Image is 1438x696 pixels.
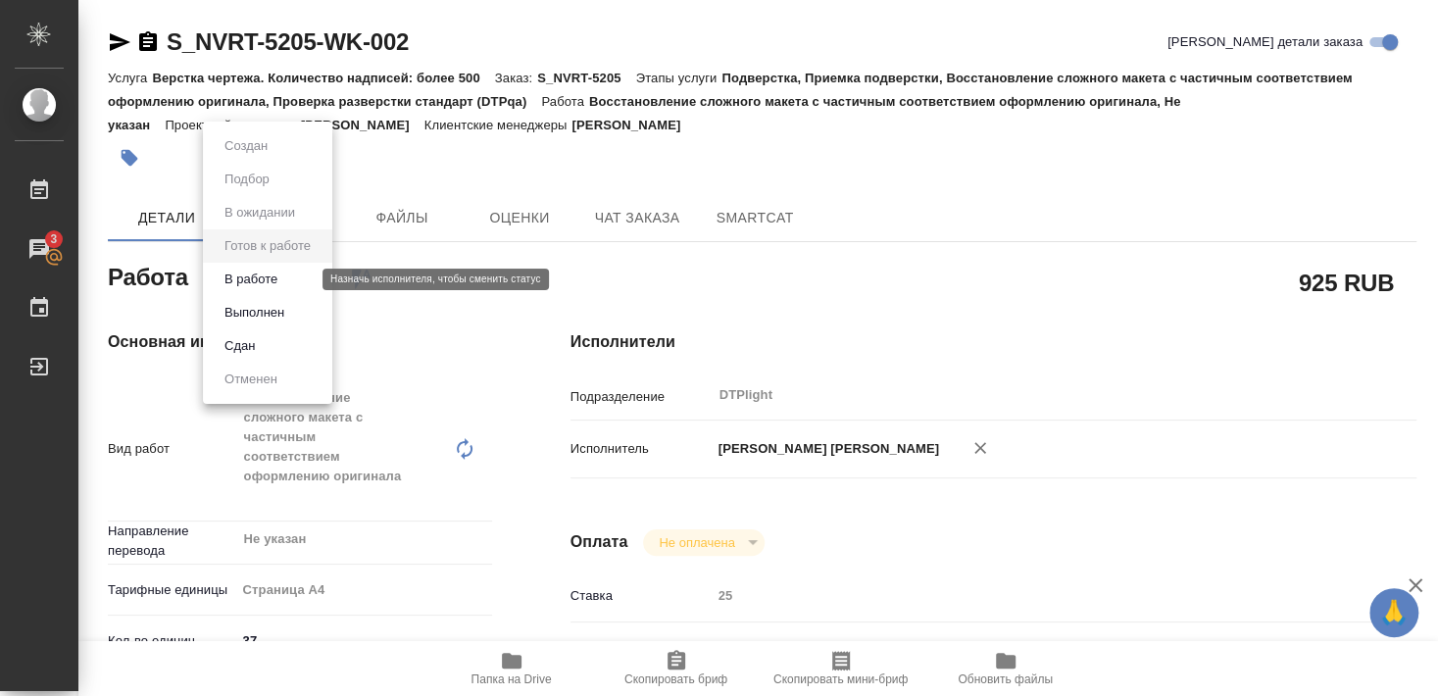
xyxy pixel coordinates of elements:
[219,235,317,257] button: Готов к работе
[219,169,275,190] button: Подбор
[219,202,301,224] button: В ожидании
[219,335,261,357] button: Сдан
[219,302,290,323] button: Выполнен
[219,269,283,290] button: В работе
[219,135,273,157] button: Создан
[219,369,283,390] button: Отменен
